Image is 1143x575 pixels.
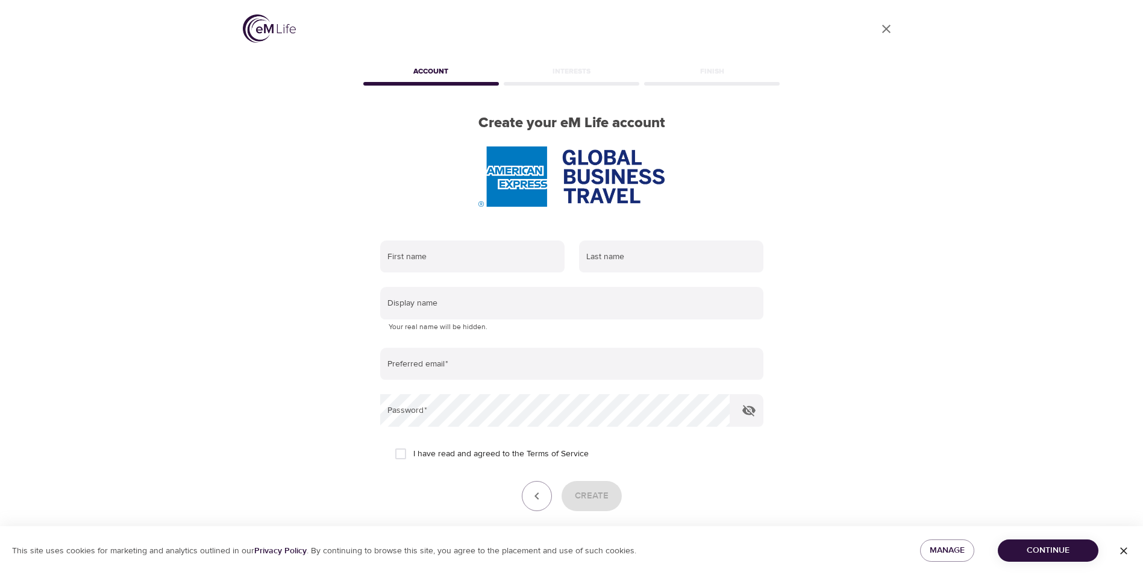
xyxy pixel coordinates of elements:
[361,115,783,132] h2: Create your eM Life account
[920,539,974,562] button: Manage
[527,448,589,460] a: Terms of Service
[872,14,901,43] a: close
[413,448,589,460] span: I have read and agreed to the
[998,539,1098,562] button: Continue
[254,545,307,556] a: Privacy Policy
[1007,543,1089,558] span: Continue
[478,146,664,207] img: AmEx%20GBT%20logo.png
[243,14,296,43] img: logo
[389,321,755,333] p: Your real name will be hidden.
[930,543,965,558] span: Manage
